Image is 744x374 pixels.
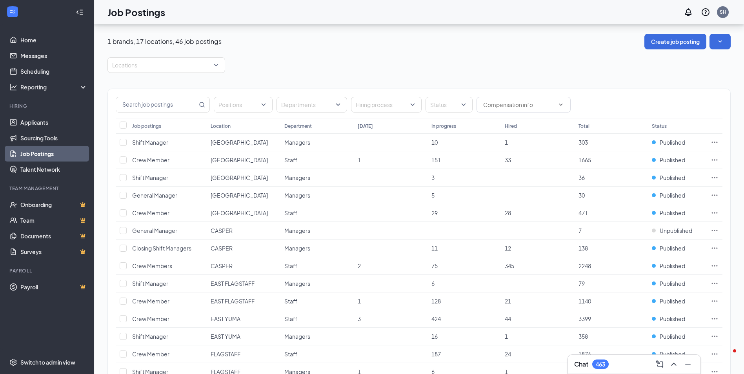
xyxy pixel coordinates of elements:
a: Applicants [20,114,87,130]
td: Managers [280,187,354,204]
span: FLAGSTAFF [211,350,240,358]
div: Payroll [9,267,86,274]
span: Published [660,191,685,199]
td: FLAGSTAFF [207,345,280,363]
svg: Ellipses [711,156,719,164]
span: 7 [578,227,582,234]
span: 6 [431,280,435,287]
span: 358 [578,333,588,340]
span: EAST FLAGSTAFF [211,280,255,287]
a: Talent Network [20,162,87,177]
span: 1 [358,298,361,305]
span: 3 [358,315,361,322]
span: Published [660,315,685,323]
span: Staff [284,350,297,358]
span: 5 [431,192,435,199]
button: SmallChevronDown [709,34,731,49]
span: 29 [431,209,438,216]
div: SH [720,9,726,15]
span: 2248 [578,262,591,269]
td: EAST YUMA [207,328,280,345]
td: Staff [280,204,354,222]
span: Managers [284,280,310,287]
button: ComposeMessage [653,358,666,370]
td: Managers [280,275,354,292]
svg: Ellipses [711,262,719,270]
span: Published [660,156,685,164]
span: Staff [284,298,297,305]
td: CASPER [207,240,280,257]
td: BULLHEAD CITY [207,134,280,151]
span: Managers [284,192,310,199]
a: Job Postings [20,146,87,162]
span: 11 [431,245,438,252]
span: 187 [431,350,441,358]
a: Home [20,32,87,48]
span: [GEOGRAPHIC_DATA] [211,139,268,146]
a: Messages [20,48,87,64]
span: 1665 [578,156,591,163]
span: Shift Manager [132,174,168,181]
span: Published [660,174,685,182]
a: DocumentsCrown [20,228,87,244]
div: 463 [596,361,605,368]
svg: Ellipses [711,297,719,305]
span: Shift Manager [132,139,168,146]
span: 28 [505,209,511,216]
span: 36 [578,174,585,181]
span: Crew Member [132,209,169,216]
span: 345 [505,262,514,269]
span: CASPER [211,245,233,252]
td: EAST FLAGSTAFF [207,292,280,310]
span: EAST YUMA [211,315,240,322]
span: 303 [578,139,588,146]
span: 1876 [578,350,591,358]
input: Search job postings [116,97,197,112]
span: Staff [284,262,297,269]
span: [GEOGRAPHIC_DATA] [211,174,268,181]
svg: Ellipses [711,350,719,358]
div: Department [284,123,312,129]
svg: Ellipses [711,332,719,340]
div: Location [211,123,231,129]
span: Crew Member [132,156,169,163]
td: Managers [280,240,354,257]
p: 1 brands, 17 locations, 46 job postings [107,37,222,46]
h3: Chat [574,360,588,369]
td: CASPER [207,257,280,275]
span: Crew Member [132,315,169,322]
svg: Ellipses [711,138,719,146]
svg: Notifications [684,7,693,17]
svg: Ellipses [711,244,719,252]
th: Hired [501,118,575,134]
td: Staff [280,151,354,169]
span: Published [660,297,685,305]
td: Managers [280,222,354,240]
th: Total [575,118,648,134]
span: 30 [578,192,585,199]
span: EAST FLAGSTAFF [211,298,255,305]
iframe: Intercom live chat [717,347,736,366]
span: [GEOGRAPHIC_DATA] [211,156,268,163]
th: In progress [427,118,501,134]
span: Managers [284,245,310,252]
svg: Ellipses [711,227,719,234]
svg: Analysis [9,83,17,91]
span: 1 [505,333,508,340]
span: Crew Member [132,298,169,305]
span: Closing Shift Managers [132,245,191,252]
svg: Ellipses [711,191,719,199]
th: [DATE] [354,118,427,134]
span: [GEOGRAPHIC_DATA] [211,192,268,199]
td: Managers [280,328,354,345]
svg: ComposeMessage [655,359,664,369]
svg: Collapse [76,8,84,16]
span: 471 [578,209,588,216]
span: [GEOGRAPHIC_DATA] [211,209,268,216]
span: Published [660,280,685,287]
span: CASPER [211,262,233,269]
span: 151 [431,156,441,163]
svg: Settings [9,358,17,366]
span: Published [660,332,685,340]
span: 24 [505,350,511,358]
